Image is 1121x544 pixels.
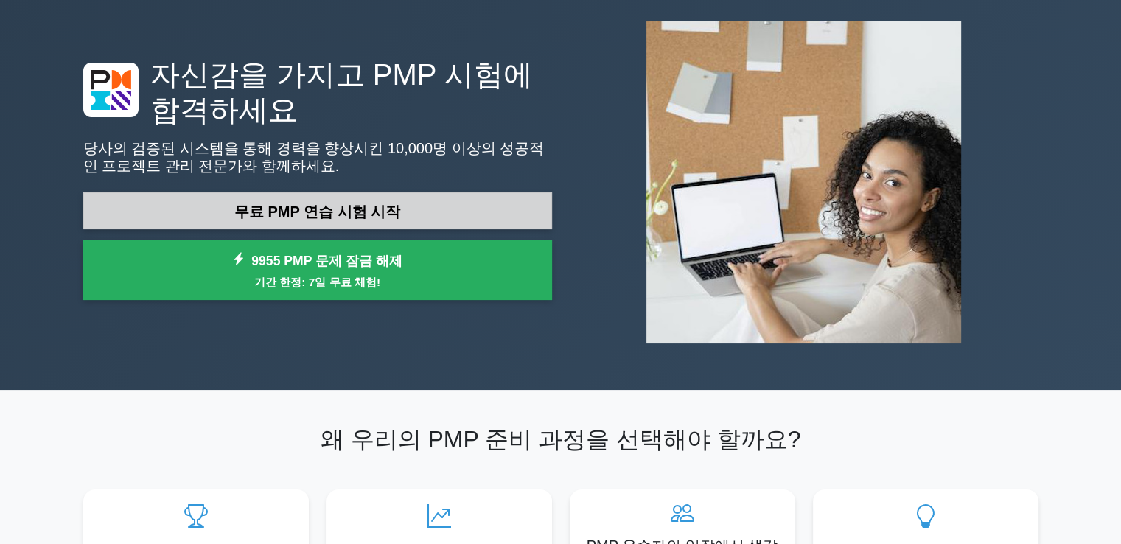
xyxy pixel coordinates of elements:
font: 당사의 검증된 시스템을 통해 경력을 향상시킨 10,000명 이상의 성공적인 프로젝트 관리 전문가와 함께하세요. [83,140,545,174]
font: 기간 한정: 7일 무료 체험! [254,276,380,288]
font: 무료 PMP 연습 시험 시작 [234,203,400,220]
font: 자신감을 가지고 PMP 시험에 합격하세요 [150,58,533,126]
font: 9955 PMP 문제 잠금 해제 [251,254,402,268]
font: 왜 우리의 PMP 준비 과정을 선택해야 할까요? [321,426,801,453]
a: 9955 PMP 문제 잠금 해제기간 한정: 7일 무료 체험! [83,240,552,300]
a: 무료 PMP 연습 시험 시작 [83,192,552,230]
